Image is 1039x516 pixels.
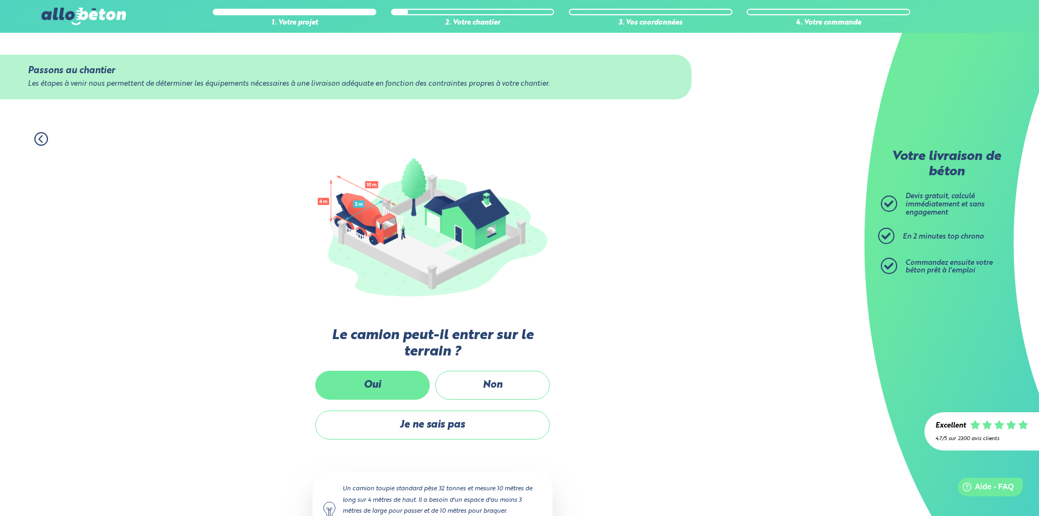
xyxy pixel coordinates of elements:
iframe: Help widget launcher [942,473,1027,504]
label: Le camion peut-il entrer sur le terrain ? [313,328,552,360]
span: Devis gratuit, calculé immédiatement et sans engagement [905,193,984,216]
div: Les étapes à venir nous permettent de déterminer les équipements nécessaires à une livraison adéq... [28,80,664,88]
div: 1. Votre projet [213,19,376,27]
div: Excellent [935,422,966,430]
div: 2. Votre chantier [391,19,555,27]
p: Votre livraison de béton [884,150,1009,180]
div: 4.7/5 sur 2300 avis clients [935,436,1028,442]
span: En 2 minutes top chrono [903,233,984,240]
label: Oui [315,371,430,400]
div: 4. Votre commande [747,19,910,27]
img: allobéton [41,8,125,25]
label: Non [435,371,550,400]
label: Je ne sais pas [315,411,550,440]
span: Commandez ensuite votre béton prêt à l'emploi [905,259,993,275]
div: 3. Vos coordonnées [569,19,732,27]
div: Passons au chantier [28,66,664,76]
